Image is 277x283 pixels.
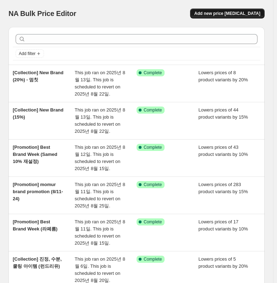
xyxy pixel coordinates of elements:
[144,107,162,113] span: Complete
[199,256,248,269] span: Lowers prices of 5 product variants by 20%
[199,145,248,157] span: Lowers prices of 43 product variants by 10%
[75,70,125,97] span: This job ran on 2025년 8월 13일. This job is scheduled to revert on 2025년 8월 22일.
[144,70,162,76] span: Complete
[199,70,248,82] span: Lowers prices of 8 product variants by 20%
[13,256,62,269] span: [Collection] 진정, 수분, 쿨링 아이템 (런드리유)
[13,107,63,120] span: [Collection] New Brand (15%)
[13,70,63,82] span: [Collection] New Brand (20%) - 멈칫
[199,107,248,120] span: Lowers prices of 44 product variants by 15%
[13,182,63,201] span: [Promotion] momur brand promotion (8/11-24)
[75,107,125,134] span: This job ran on 2025년 8월 13일. This job is scheduled to revert on 2025년 8월 22일.
[190,9,265,18] button: Add new price [MEDICAL_DATA]
[144,219,162,225] span: Complete
[199,182,248,194] span: Lowers prices of 283 product variants by 15%
[194,11,260,16] span: Add new price [MEDICAL_DATA]
[19,51,35,56] span: Add filter
[13,145,57,164] span: [Promotion] Best Brand Week (Samed 10% 재설정)
[144,145,162,150] span: Complete
[75,219,125,246] span: This job ran on 2025년 8월 11일. This job is scheduled to revert on 2025년 8월 15일.
[199,219,248,232] span: Lowers prices of 17 product variants by 10%
[9,10,76,17] span: NA Bulk Price Editor
[75,256,125,283] span: This job ran on 2025년 8월 6일. This job is scheduled to revert on 2025년 8월 20일.
[144,182,162,187] span: Complete
[13,219,57,232] span: [Promotion] Best Brand Week (라페름)
[16,49,44,58] button: Add filter
[75,182,125,208] span: This job ran on 2025년 8월 11일. This job is scheduled to revert on 2025년 8월 25일.
[75,145,125,171] span: This job ran on 2025년 8월 12일. This job is scheduled to revert on 2025년 8월 15일.
[144,256,162,262] span: Complete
